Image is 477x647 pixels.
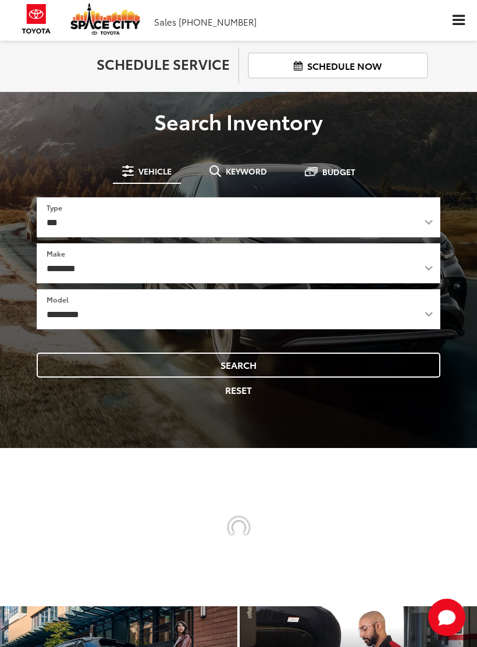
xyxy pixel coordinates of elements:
[47,294,69,304] label: Model
[154,15,176,28] span: Sales
[37,378,440,403] button: Reset
[138,167,172,175] span: Vehicle
[428,599,465,636] svg: Start Chat
[9,109,468,133] h3: Search Inventory
[322,168,355,176] span: Budget
[226,167,267,175] span: Keyword
[37,353,440,378] button: Search
[49,56,230,71] h2: Schedule Service
[47,202,62,212] label: Type
[70,3,140,35] img: Space City Toyota
[248,52,428,79] a: Schedule Now
[47,248,65,258] label: Make
[428,599,465,636] button: Toggle Chat Window
[179,15,257,28] span: [PHONE_NUMBER]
